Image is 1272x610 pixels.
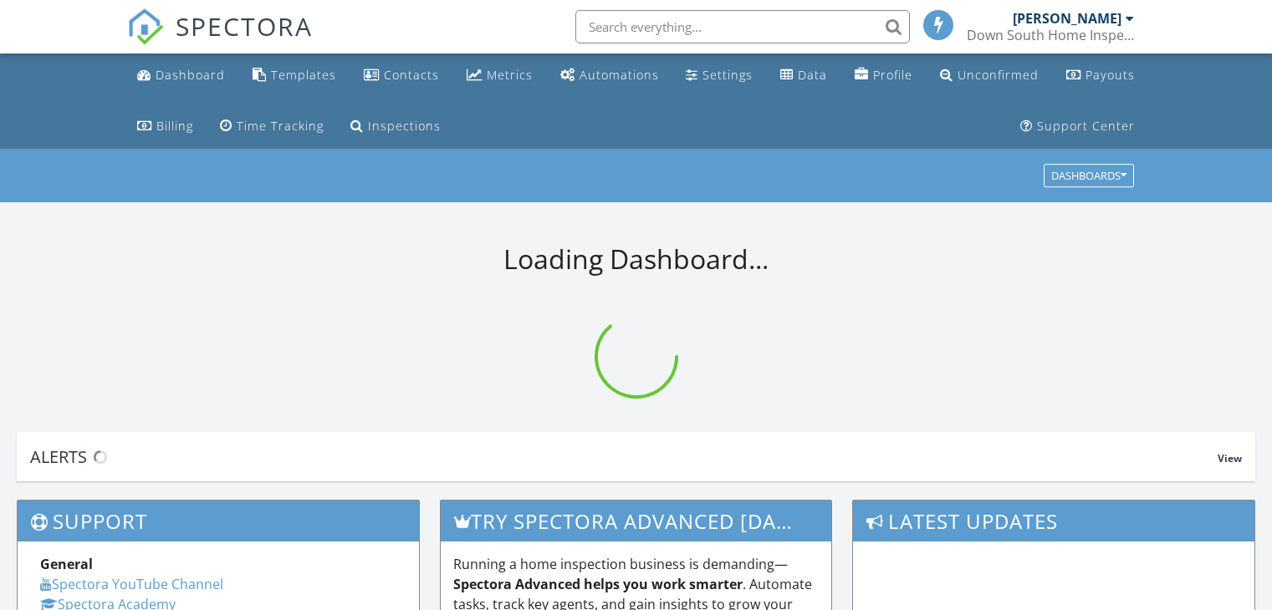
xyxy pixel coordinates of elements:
[1037,118,1135,134] div: Support Center
[575,10,910,43] input: Search everything...
[441,501,832,541] h3: Try spectora advanced [DATE]
[40,555,93,573] strong: General
[246,60,343,91] a: Templates
[18,501,419,541] h3: Support
[1218,451,1242,465] span: View
[774,60,834,91] a: Data
[580,67,659,83] div: Automations
[848,60,919,91] a: Company Profile
[213,111,330,142] a: Time Tracking
[873,67,912,83] div: Profile
[271,67,336,83] div: Templates
[237,118,324,134] div: Time Tracking
[176,8,313,43] span: SPECTORA
[1044,165,1134,188] button: Dashboards
[384,67,439,83] div: Contacts
[30,445,1218,468] div: Alerts
[344,111,447,142] a: Inspections
[853,501,1254,541] h3: Latest Updates
[130,60,232,91] a: Dashboard
[130,111,200,142] a: Billing
[798,67,827,83] div: Data
[368,118,441,134] div: Inspections
[156,118,193,134] div: Billing
[487,67,533,83] div: Metrics
[1086,67,1135,83] div: Payouts
[967,27,1134,43] div: Down South Home Inspection, LLC
[1051,170,1126,182] div: Dashboards
[933,60,1045,91] a: Unconfirmed
[1060,60,1142,91] a: Payouts
[702,67,753,83] div: Settings
[40,575,223,593] a: Spectora YouTube Channel
[156,67,225,83] div: Dashboard
[453,575,743,593] strong: Spectora Advanced helps you work smarter
[127,8,164,45] img: The Best Home Inspection Software - Spectora
[357,60,446,91] a: Contacts
[554,60,666,91] a: Automations (Basic)
[460,60,539,91] a: Metrics
[127,23,313,58] a: SPECTORA
[1014,111,1142,142] a: Support Center
[1013,10,1121,27] div: [PERSON_NAME]
[958,67,1039,83] div: Unconfirmed
[679,60,759,91] a: Settings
